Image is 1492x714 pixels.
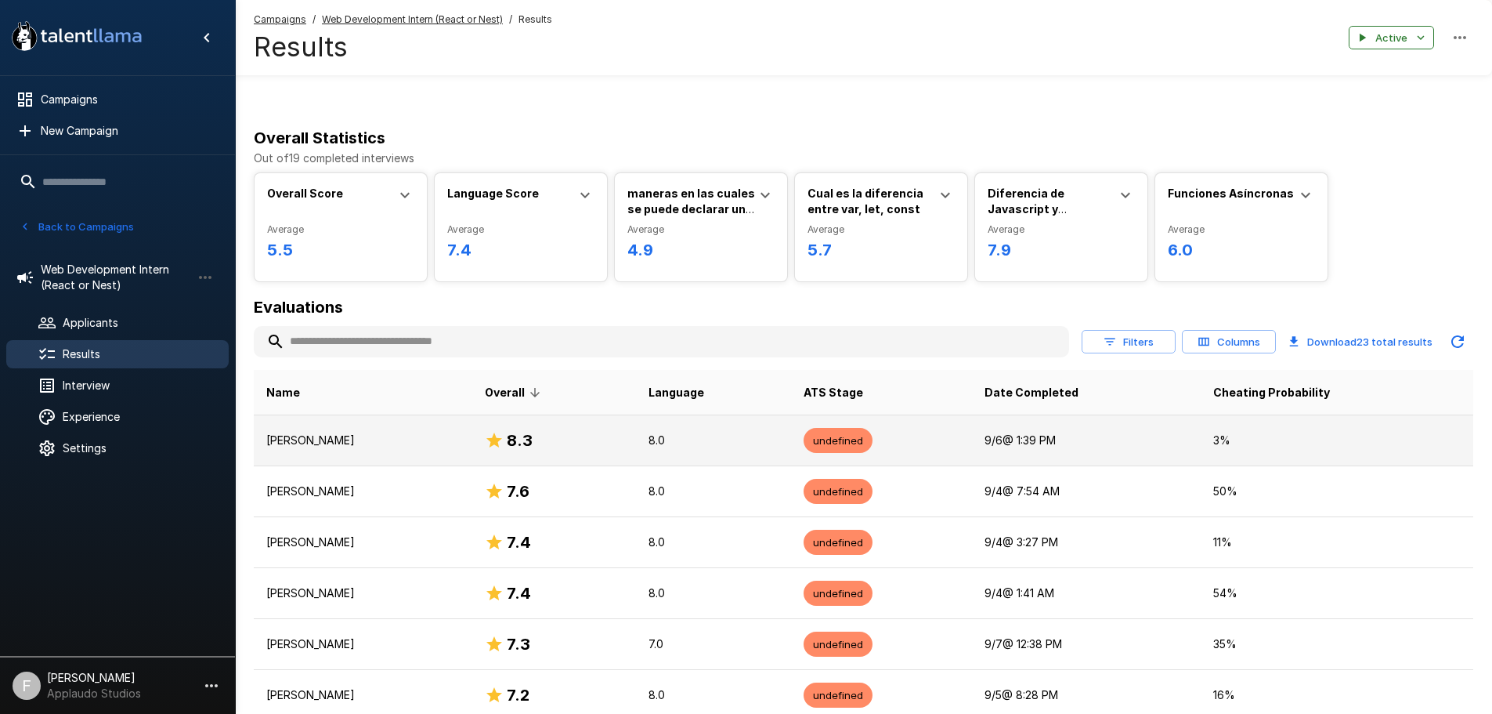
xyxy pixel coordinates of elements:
[988,187,1067,231] b: Diferencia de Javascript y Typescript
[804,383,863,402] span: ATS Stage
[627,187,755,231] b: maneras en las cuales se puede declarar una tipado en Typescript
[266,484,460,499] p: [PERSON_NAME]
[507,683,529,708] h6: 7.2
[972,466,1201,517] td: 9/4 @ 7:54 AM
[1168,187,1294,200] b: Funciones Asíncronas
[972,619,1201,670] td: 9/7 @ 12:38 PM
[507,581,531,606] h6: 7.4
[648,585,779,601] p: 8.0
[1213,585,1461,601] p: 54 %
[1213,383,1330,402] span: Cheating Probability
[485,383,545,402] span: Overall
[804,688,872,703] span: undefined
[627,222,775,237] span: Average
[447,222,594,237] span: Average
[447,187,539,200] b: Language Score
[988,237,1135,263] h6: 7.9
[267,187,343,200] b: Overall Score
[1213,636,1461,652] p: 35 %
[972,517,1201,568] td: 9/4 @ 3:27 PM
[1168,237,1315,263] h6: 6.0
[266,535,460,550] p: [PERSON_NAME]
[447,237,594,263] h6: 7.4
[988,222,1135,237] span: Average
[1213,535,1461,550] p: 11 %
[648,535,779,550] p: 8.0
[972,568,1201,619] td: 9/4 @ 1:41 AM
[266,687,460,703] p: [PERSON_NAME]
[1349,26,1434,50] button: Active
[1213,433,1461,448] p: 3 %
[266,636,460,652] p: [PERSON_NAME]
[254,129,385,147] b: Overall Statistics
[267,222,414,237] span: Average
[648,383,704,402] span: Language
[804,484,872,499] span: undefined
[1168,222,1315,237] span: Average
[807,237,955,263] h6: 5.7
[1282,326,1439,357] button: Download23 total results
[804,535,872,550] span: undefined
[266,585,460,601] p: [PERSON_NAME]
[1213,687,1461,703] p: 16 %
[648,636,779,652] p: 7.0
[807,222,955,237] span: Average
[648,433,779,448] p: 8.0
[254,31,552,63] h4: Results
[254,150,1473,166] p: Out of 19 completed interviews
[984,383,1078,402] span: Date Completed
[804,433,872,448] span: undefined
[804,586,872,601] span: undefined
[507,479,529,504] h6: 7.6
[627,237,775,263] h6: 4.9
[507,428,533,453] h6: 8.3
[1182,330,1276,354] button: Columns
[266,383,300,402] span: Name
[807,187,923,216] b: Cual es la diferencia entre var, let, const
[1442,326,1473,357] button: Updated Today - 4:35 PM
[1213,484,1461,499] p: 50 %
[972,415,1201,466] td: 9/6 @ 1:39 PM
[254,298,343,317] b: Evaluations
[267,237,414,263] h6: 5.5
[266,433,460,448] p: [PERSON_NAME]
[507,530,531,555] h6: 7.4
[507,632,530,657] h6: 7.3
[1082,330,1176,354] button: Filters
[648,687,779,703] p: 8.0
[648,484,779,499] p: 8.0
[804,637,872,652] span: undefined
